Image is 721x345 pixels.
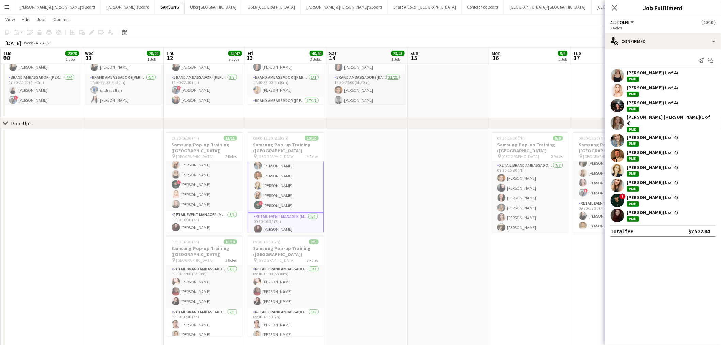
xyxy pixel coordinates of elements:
span: 23/23 [391,51,405,56]
span: Mon [492,50,501,56]
span: 40/40 [310,51,323,56]
app-card-role: RETAIL Brand Ambassador (Mon - Fri)7/709:30-16:30 (7h)[PERSON_NAME][PERSON_NAME][PERSON_NAME][PER... [492,162,568,244]
app-job-card: 09:30-16:30 (7h)10/10Samsung Pop-up Training ([GEOGRAPHIC_DATA]) [GEOGRAPHIC_DATA]2 Roles[PERSON_... [573,132,650,232]
a: Edit [19,15,32,24]
span: Sun [411,50,419,56]
app-card-role: Brand Ambassador ([PERSON_NAME])4/417:30-22:00 (4h30m)[PERSON_NAME]![PERSON_NAME] [3,74,80,126]
div: 2 Roles [611,25,716,30]
app-job-card: 08:00-16:30 (8h30m)10/10Samsung Pop-up Training ([GEOGRAPHIC_DATA]) [GEOGRAPHIC_DATA]4 RolesRETAI... [248,132,324,232]
span: 13 [247,54,253,62]
div: Paid [627,141,639,147]
span: ! [584,189,588,193]
span: 16 [491,54,501,62]
button: UBER [GEOGRAPHIC_DATA] [242,0,301,14]
button: Conference Board [462,0,504,14]
button: Share A Coke - [GEOGRAPHIC_DATA] [388,0,462,14]
div: [PERSON_NAME] (1 of 4) [627,209,678,215]
span: Comms [53,16,69,22]
span: ! [177,180,181,184]
span: 11 [84,54,94,62]
h3: Samsung Pop-up Training ([GEOGRAPHIC_DATA]) [166,141,243,154]
span: 2 Roles [551,154,563,159]
span: 09:30-16:30 (7h) [172,136,199,141]
div: 1 Job [147,57,160,62]
button: [PERSON_NAME]'s Board [101,0,155,14]
span: ! [619,193,626,199]
span: Tue [3,50,11,56]
button: All roles [611,20,635,25]
div: [PERSON_NAME] (1 of 4) [627,85,678,91]
app-card-role: RETAIL Event Manager (Mon - Fri)1/109:30-16:30 (7h)[PERSON_NAME] [166,211,243,234]
span: 14 [328,54,337,62]
app-card-role: Brand Ambassador ([PERSON_NAME])4/417:30-22:00 (4h30m)undral altan[PERSON_NAME] [85,74,161,126]
div: Paid [627,107,639,112]
div: [PERSON_NAME] (1 of 4) [627,194,678,200]
span: Jobs [36,16,47,22]
span: [GEOGRAPHIC_DATA] [176,258,214,263]
app-card-role: RETAIL Brand Ambassador (Mon - Fri)3/309:30-15:00 (5h30m)[PERSON_NAME][PERSON_NAME][PERSON_NAME] [166,265,243,308]
span: ! [259,201,263,205]
button: [GEOGRAPHIC_DATA] [592,0,640,14]
button: [PERSON_NAME] & [PERSON_NAME]'s Board [14,0,101,14]
span: [GEOGRAPHIC_DATA] [583,154,621,159]
span: 2 Roles [226,154,237,159]
div: Paid [627,92,639,97]
div: 1 Job [558,57,567,62]
div: [PERSON_NAME] (1 of 4) [627,70,678,76]
span: 9/9 [553,136,563,141]
div: AEST [42,40,51,45]
span: [GEOGRAPHIC_DATA] [258,258,295,263]
div: [PERSON_NAME] (1 of 4) [627,134,678,140]
app-card-role: RETAIL Event Manager (Mon - Fri)2/209:30-16:30 (7h)[PERSON_NAME][PERSON_NAME] [573,199,650,232]
div: Paid [627,171,639,177]
div: Total fee [611,228,634,235]
h3: Samsung Pop-up Training ([GEOGRAPHIC_DATA]) [248,245,324,257]
app-job-card: 09:30-16:30 (7h)9/9Samsung Pop-up Training ([GEOGRAPHIC_DATA]) [GEOGRAPHIC_DATA]2 RolesRETAIL Bra... [492,132,568,232]
div: [PERSON_NAME] (1 of 4) [627,149,678,155]
div: Paid [627,186,639,192]
div: Paid [627,216,639,222]
span: 08:00-16:30 (8h30m) [253,136,289,141]
span: View [5,16,15,22]
app-job-card: 09:30-16:30 (7h)9/9Samsung Pop-up Training ([GEOGRAPHIC_DATA]) [GEOGRAPHIC_DATA]3 RolesRETAIL Bra... [248,235,324,336]
h3: Samsung Pop-up Training ([GEOGRAPHIC_DATA]) [492,141,568,154]
span: 17 [572,54,581,62]
div: Paid [627,127,639,132]
app-card-role: Brand Ambassador ([PERSON_NAME])3/317:30-22:30 (5h)![PERSON_NAME][PERSON_NAME] [166,74,243,117]
span: ! [14,96,18,100]
app-card-role: Brand Ambassador ([PERSON_NAME])1/117:30-22:00 (4h30m)[PERSON_NAME] [248,74,324,97]
h3: Samsung Pop-up Training ([GEOGRAPHIC_DATA]) [248,141,324,154]
span: 9/9 [309,239,319,244]
h3: Samsung Pop-up Training ([GEOGRAPHIC_DATA]) [573,141,650,154]
span: 20/20 [147,51,160,56]
span: 9/9 [558,51,568,56]
span: 09:30-16:30 (7h) [253,239,281,244]
button: [PERSON_NAME] & [PERSON_NAME]'s Board [301,0,388,14]
div: [DATE] [5,40,21,46]
span: 10 [2,54,11,62]
span: 15 [410,54,419,62]
app-card-role: RETAIL Event Manager (Mon - Fri)1/109:30-16:30 (7h)[PERSON_NAME] [248,213,324,237]
span: 10/10 [224,239,237,244]
div: 1 Job [392,57,404,62]
span: Fri [248,50,253,56]
div: [PERSON_NAME] [PERSON_NAME] (1 of 4) [627,114,714,126]
app-job-card: 09:30-16:30 (7h)10/10Samsung Pop-up Training ([GEOGRAPHIC_DATA]) [GEOGRAPHIC_DATA]3 RolesRETAIL B... [166,235,243,336]
span: Edit [22,16,30,22]
app-card-role: RETAIL Brand Ambassador (Mon - Fri)3/309:30-15:00 (5h30m)[PERSON_NAME][PERSON_NAME][PERSON_NAME] [248,265,324,308]
button: Uber [GEOGRAPHIC_DATA] [185,0,242,14]
a: Jobs [34,15,49,24]
div: 3 Jobs [310,57,323,62]
div: Paid [627,201,639,207]
span: 09:30-16:30 (7h) [579,136,607,141]
div: [PERSON_NAME] (1 of 4) [627,164,678,170]
span: 09:30-16:30 (7h) [497,136,525,141]
div: Pop-Up's [11,120,33,127]
span: Thu [166,50,175,56]
span: 20/20 [65,51,79,56]
span: 3 Roles [307,258,319,263]
span: 09:30-16:30 (7h) [172,239,199,244]
div: $2 522.84 [689,228,710,235]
